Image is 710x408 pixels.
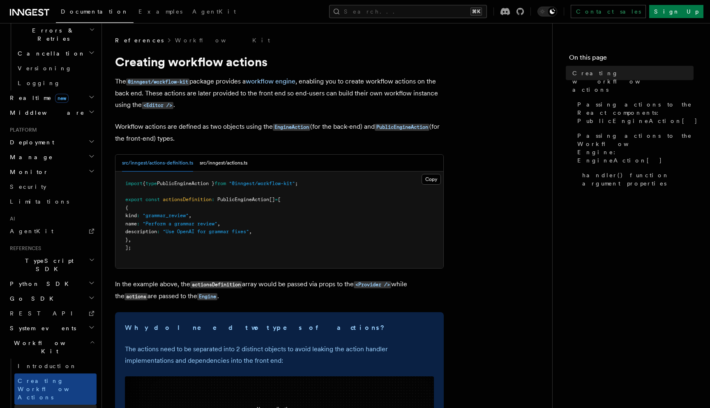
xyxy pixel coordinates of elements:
[126,77,189,85] a: @inngest/workflow-kit
[115,54,444,69] h1: Creating workflow actions
[18,65,72,72] span: Versioning
[7,324,76,332] span: System events
[125,197,143,202] span: export
[212,197,214,202] span: :
[7,306,97,321] a: REST API
[197,292,217,300] a: Engine
[137,221,140,227] span: :
[125,213,137,218] span: kind
[14,76,97,90] a: Logging
[574,128,694,168] a: Passing actions to the Workflow Engine: EngineAction[]
[7,291,97,306] button: Go SDK
[273,124,310,131] code: EngineAction
[142,101,173,109] a: <Editor />
[7,336,97,359] button: Workflow Kit
[269,197,275,202] span: []
[125,245,131,250] span: ];
[7,165,97,179] button: Monitor
[7,257,89,273] span: TypeScript SDK
[143,181,145,186] span: {
[249,229,252,234] span: ,
[143,221,217,227] span: "Perform a grammar review"
[189,213,191,218] span: ,
[143,213,189,218] span: "grammar_review"
[7,280,74,288] span: Python SDK
[115,121,444,144] p: Workflow actions are defined as two objects using the (for the back-end) and (for the front-end) ...
[61,8,129,15] span: Documentation
[125,181,143,186] span: import
[7,245,41,252] span: References
[7,294,58,303] span: Go SDK
[7,339,90,355] span: Workflow Kit
[422,174,441,185] button: Copy
[649,5,703,18] a: Sign Up
[7,179,97,194] a: Security
[137,213,140,218] span: :
[125,205,128,211] span: {
[537,7,557,16] button: Toggle dark mode
[354,280,391,288] a: <Provider />
[122,155,193,172] button: src/inngest/actions-definition.ts
[582,171,694,188] span: handler() function argument properties
[18,378,89,401] span: Creating Workflow Actions
[10,310,80,317] span: REST API
[175,36,270,44] a: Workflow Kit
[246,77,295,85] a: workflow engine
[214,181,226,186] span: from
[7,90,97,105] button: Realtimenew
[115,36,164,44] span: References
[124,293,148,300] code: actions
[7,321,97,336] button: System events
[7,253,97,276] button: TypeScript SDK
[142,102,173,109] code: <Editor />
[217,221,220,227] span: ,
[278,197,281,202] span: [
[569,53,694,66] h4: On this page
[56,2,134,23] a: Documentation
[14,359,97,373] a: Introduction
[14,49,85,58] span: Cancellation
[126,79,189,86] code: @inngest/workflow-kit
[125,237,128,243] span: }
[7,138,54,146] span: Deployment
[10,183,46,190] span: Security
[7,224,97,239] a: AgentKit
[7,153,53,161] span: Manage
[192,8,236,15] span: AgentKit
[577,132,694,165] span: Passing actions to the Workflow Engine: EngineAction[]
[572,69,694,94] span: Creating workflow actions
[18,80,60,86] span: Logging
[7,135,97,150] button: Deployment
[577,100,698,125] span: Passing actions to the React components: PublicEngineAction[]
[217,197,269,202] span: PublicEngineAction
[163,197,212,202] span: actionsDefinition
[7,194,97,209] a: Limitations
[7,94,69,102] span: Realtime
[229,181,295,186] span: "@inngest/workflow-kit"
[7,105,97,120] button: Middleware
[273,123,310,130] a: EngineAction
[125,229,157,234] span: description
[200,155,247,172] button: src/inngest/actions.ts
[157,229,160,234] span: :
[197,293,217,300] code: Engine
[163,229,249,234] span: "Use OpenAI for grammar fixes"
[14,46,97,61] button: Cancellation
[7,168,48,176] span: Monitor
[574,97,694,128] a: Passing actions to the React components: PublicEngineAction[]
[115,278,444,302] p: In the example above, the array would be passed via props to the while the are passed to the .
[125,221,137,227] span: name
[157,181,214,186] span: PublicEngineAction }
[190,281,242,288] code: actionsDefinition
[115,76,444,111] p: The package provides a , enabling you to create workflow actions on the back end. These actions a...
[187,2,241,22] a: AgentKit
[55,94,69,103] span: new
[470,7,482,16] kbd: ⌘K
[275,197,278,202] span: =
[7,127,37,133] span: Platform
[569,66,694,97] a: Creating workflow actions
[375,124,429,131] code: PublicEngineAction
[138,8,182,15] span: Examples
[18,363,77,369] span: Introduction
[7,276,97,291] button: Python SDK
